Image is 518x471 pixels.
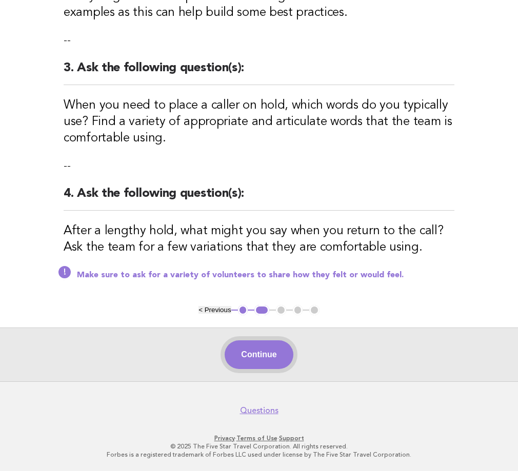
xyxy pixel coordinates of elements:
[254,305,269,315] button: 2
[214,435,235,442] a: Privacy
[198,306,231,314] button: < Previous
[64,60,454,85] h2: 3. Ask the following question(s):
[236,435,277,442] a: Terms of Use
[64,97,454,147] h3: When you need to place a caller on hold, which words do you typically use? Find a variety of appr...
[64,33,454,48] p: --
[14,442,504,450] p: © 2025 The Five Star Travel Corporation. All rights reserved.
[238,305,248,315] button: 1
[240,405,278,416] a: Questions
[279,435,304,442] a: Support
[14,450,504,459] p: Forbes is a registered trademark of Forbes LLC used under license by The Five Star Travel Corpora...
[225,340,293,369] button: Continue
[14,434,504,442] p: · ·
[77,270,454,280] p: Make sure to ask for a variety of volunteers to share how they felt or would feel.
[64,159,454,173] p: --
[64,223,454,256] h3: After a lengthy hold, what might you say when you return to the call? Ask the team for a few vari...
[64,186,454,211] h2: 4. Ask the following question(s):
